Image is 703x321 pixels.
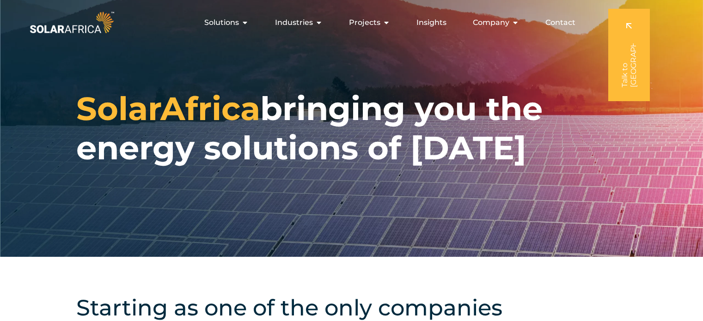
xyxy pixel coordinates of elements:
a: Contact [545,17,575,28]
span: Solutions [204,17,239,28]
div: Menu Toggle [116,13,583,32]
h1: bringing you the energy solutions of [DATE] [76,89,627,168]
span: Industries [275,17,313,28]
span: Projects [349,17,380,28]
span: SolarAfrica [76,89,260,128]
span: Company [473,17,509,28]
a: Insights [416,17,446,28]
nav: Menu [116,13,583,32]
